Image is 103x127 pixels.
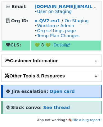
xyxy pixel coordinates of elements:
[50,89,75,94] a: Open card
[34,9,72,14] span: •
[2,70,101,81] h2: Other Tools & Resources
[37,23,74,28] a: Workforce Admin
[1,117,102,123] footer: App not working? 🪳
[11,105,42,110] strong: Slack convo:
[43,105,70,110] a: See thread
[34,18,60,23] a: o-QV7-eu1
[31,41,101,50] td: 💚 8 💚 -
[6,42,21,47] strong: CLS:
[34,23,79,38] span: • • •
[65,18,89,23] a: On Staging
[37,28,76,33] a: Org settings page
[12,89,48,94] strong: Jira escalation:
[37,33,79,38] a: Temp Plan Changes
[2,55,101,66] h2: Customer Information
[12,4,27,9] strong: Email:
[37,9,72,14] a: User on Staging
[54,42,70,47] a: Detail
[62,18,63,23] strong: /
[72,118,102,122] a: File a bug report!
[11,18,29,23] strong: Org ID:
